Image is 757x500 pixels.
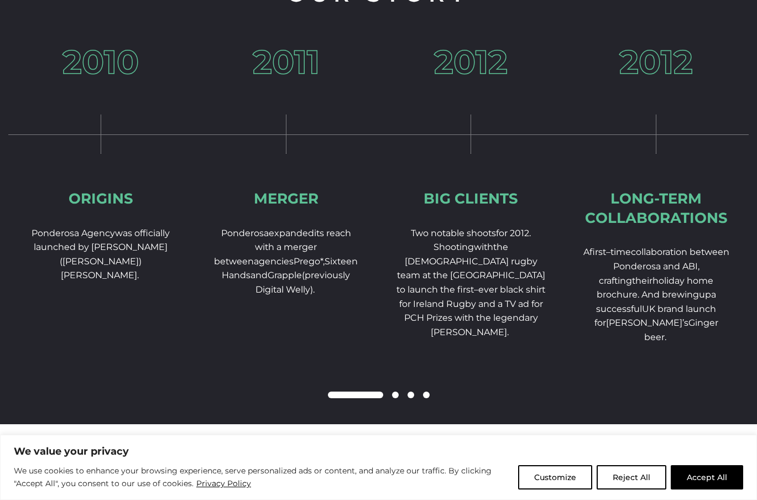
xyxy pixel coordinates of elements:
span: its reach with a merger between [214,228,351,267]
span: , [323,256,325,267]
span: – [474,284,478,295]
span: th [632,275,641,286]
span: Two notable shoots [411,228,496,238]
span: (previously Digital Welly). [255,270,351,295]
button: Customize [518,465,592,489]
span: Grapple [268,270,302,280]
span: ing [618,275,632,286]
span: Prego* [294,256,323,267]
span: expand [269,228,302,238]
button: Accept All [671,465,743,489]
span: e [641,275,647,286]
span: ed [302,228,314,238]
p: We use cookies to enhance your browsing experience, serve personalized ads or content, and analyz... [14,465,510,491]
h3: 2011 [253,46,320,79]
span: – [606,247,610,257]
span: nd brew [648,289,685,300]
h3: 2010 [62,46,139,79]
span: Ponderosa [221,228,269,238]
span: Ponderosa Agency [32,228,115,238]
span: Ginger beer. [644,317,718,342]
span: A [641,289,648,300]
span: Sixteen Hands [222,256,358,281]
div: Big Clients [424,189,518,209]
span: ing [685,289,699,300]
div: Origins [69,189,133,209]
span: collaboration between Ponderosa and ABI [613,247,729,272]
span: was officially launched by [PERSON_NAME] ([PERSON_NAME]) [PERSON_NAME]. [34,228,170,281]
span: ir [647,275,652,286]
button: Reject All [597,465,666,489]
h3: 2012 [619,46,693,79]
span: , [698,261,699,272]
span: w [474,242,482,252]
span: for 2012. [496,228,531,238]
div: Merger [254,189,319,209]
span: and [250,270,268,280]
span: [PERSON_NAME]’s [606,317,688,328]
span: craft [599,275,618,286]
div: Long-term collaborations [581,189,731,228]
h3: 2012 [434,46,508,79]
span: time [610,247,631,257]
a: Privacy Policy [196,477,252,490]
span: up [699,289,711,300]
span: Shooting [434,242,474,252]
span: UK brand launch for [594,304,717,329]
span: holiday home brochure [597,275,714,300]
span: first [589,247,606,257]
span: agencies [254,256,294,267]
p: We value your privacy [14,445,743,458]
span: A [583,247,589,257]
span: . [638,289,639,300]
span: ith [482,242,493,252]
